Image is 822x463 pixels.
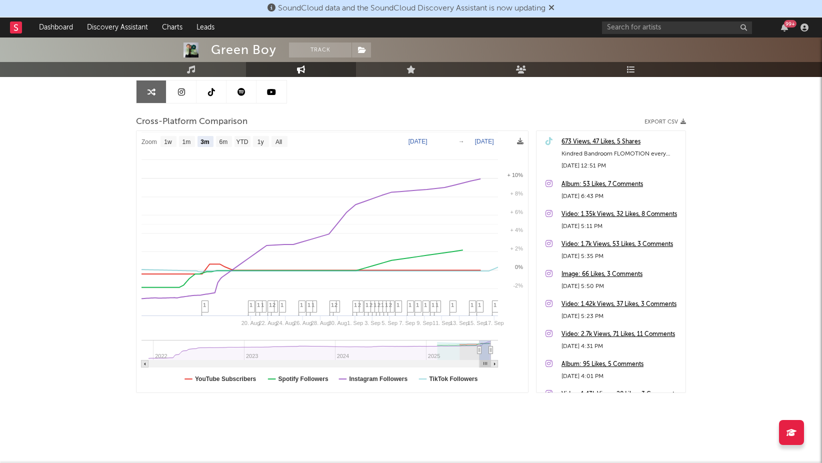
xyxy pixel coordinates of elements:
span: 1 [493,302,496,308]
text: 1y [257,138,264,145]
a: Dashboard [32,17,80,37]
text: → [458,138,464,145]
div: 99 + [784,20,796,27]
span: 1 [300,302,303,308]
text: 11. Sep [432,320,451,326]
div: [DATE] 6:43 PM [561,190,680,202]
input: Search for artists [602,21,752,34]
span: 1 [365,302,368,308]
text: YTD [236,138,248,145]
text: YouTube Subscribers [195,375,256,382]
span: 1 [396,302,399,308]
text: 17. Sep [485,320,504,326]
a: Video: 1.7k Views, 53 Likes, 3 Comments [561,238,680,250]
div: [DATE] 4:01 PM [561,370,680,382]
div: [DATE] 4:31 PM [561,340,680,352]
span: 1 [435,302,438,308]
a: Video: 1.42k Views, 37 Likes, 3 Comments [561,298,680,310]
text: 22. Aug [259,320,277,326]
span: 1 [307,302,310,308]
span: 2 [272,302,275,308]
span: 1 [257,302,260,308]
span: 1 [354,302,357,308]
span: 1 [431,302,434,308]
span: 1 [331,302,334,308]
text: [DATE] [408,138,427,145]
text: 1w [164,138,172,145]
text: -2% [513,282,523,288]
text: Instagram Followers [349,375,407,382]
text: TikTok Followers [429,375,478,382]
span: 1 [408,302,411,308]
text: + 10% [507,172,523,178]
span: 1 [249,302,252,308]
a: 673 Views, 47 Likes, 5 Shares [561,136,680,148]
a: Video: 1.35k Views, 32 Likes, 8 Comments [561,208,680,220]
span: 1 [416,302,419,308]
span: 1 [381,302,384,308]
text: 7. Sep [399,320,415,326]
div: [DATE] 5:50 PM [561,280,680,292]
text: 20. Aug [241,320,260,326]
text: [DATE] [475,138,494,145]
span: Cross-Platform Comparison [136,116,247,128]
a: Charts [155,17,189,37]
a: Album: 53 Likes, 7 Comments [561,178,680,190]
text: 13. Sep [450,320,469,326]
span: 2 [377,302,380,308]
span: 1 [280,302,283,308]
text: 3. Sep [364,320,380,326]
div: Kindred Bandroom FLOMOTION every [DATE] night:D [561,148,680,160]
span: 2 [334,302,337,308]
a: Album: 95 Likes, 5 Comments [561,358,680,370]
a: Discovery Assistant [80,17,155,37]
span: 1 [261,302,264,308]
text: All [275,138,282,145]
span: 1 [311,302,314,308]
span: 1 [385,302,388,308]
text: 15. Sep [467,320,486,326]
div: [DATE] 5:35 PM [561,250,680,262]
a: Image: 66 Likes, 3 Comments [561,268,680,280]
text: + 8% [510,190,523,196]
text: Zoom [141,138,157,145]
text: 1. Sep [347,320,363,326]
button: Track [289,42,351,57]
text: + 2% [510,245,523,251]
span: 2 [358,302,361,308]
div: [DATE] 5:11 PM [561,220,680,232]
text: 9. Sep [416,320,432,326]
text: + 4% [510,227,523,233]
span: 2 [369,302,372,308]
button: Export CSV [644,119,686,125]
span: 1 [203,302,206,308]
text: 0% [515,264,523,270]
text: 5. Sep [381,320,397,326]
text: 28. Aug [311,320,329,326]
button: 99+ [781,23,788,31]
span: 1 [451,302,454,308]
text: Spotify Followers [278,375,328,382]
text: 3m [200,138,209,145]
a: Leads [189,17,221,37]
text: 30. Aug [328,320,347,326]
text: 24. Aug [276,320,294,326]
a: Video: 2.7k Views, 71 Likes, 11 Comments [561,328,680,340]
div: [DATE] 12:51 PM [561,160,680,172]
span: 1 [470,302,473,308]
span: Dismiss [548,4,554,12]
span: SoundCloud data and the SoundCloud Discovery Assistant is now updating [278,4,545,12]
a: Video: 1.43k Views, 28 Likes, 3 Comments [561,388,680,400]
span: 1 [478,302,481,308]
text: 6m [219,138,228,145]
span: 1 [424,302,427,308]
span: 2 [389,302,392,308]
text: 1m [182,138,191,145]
